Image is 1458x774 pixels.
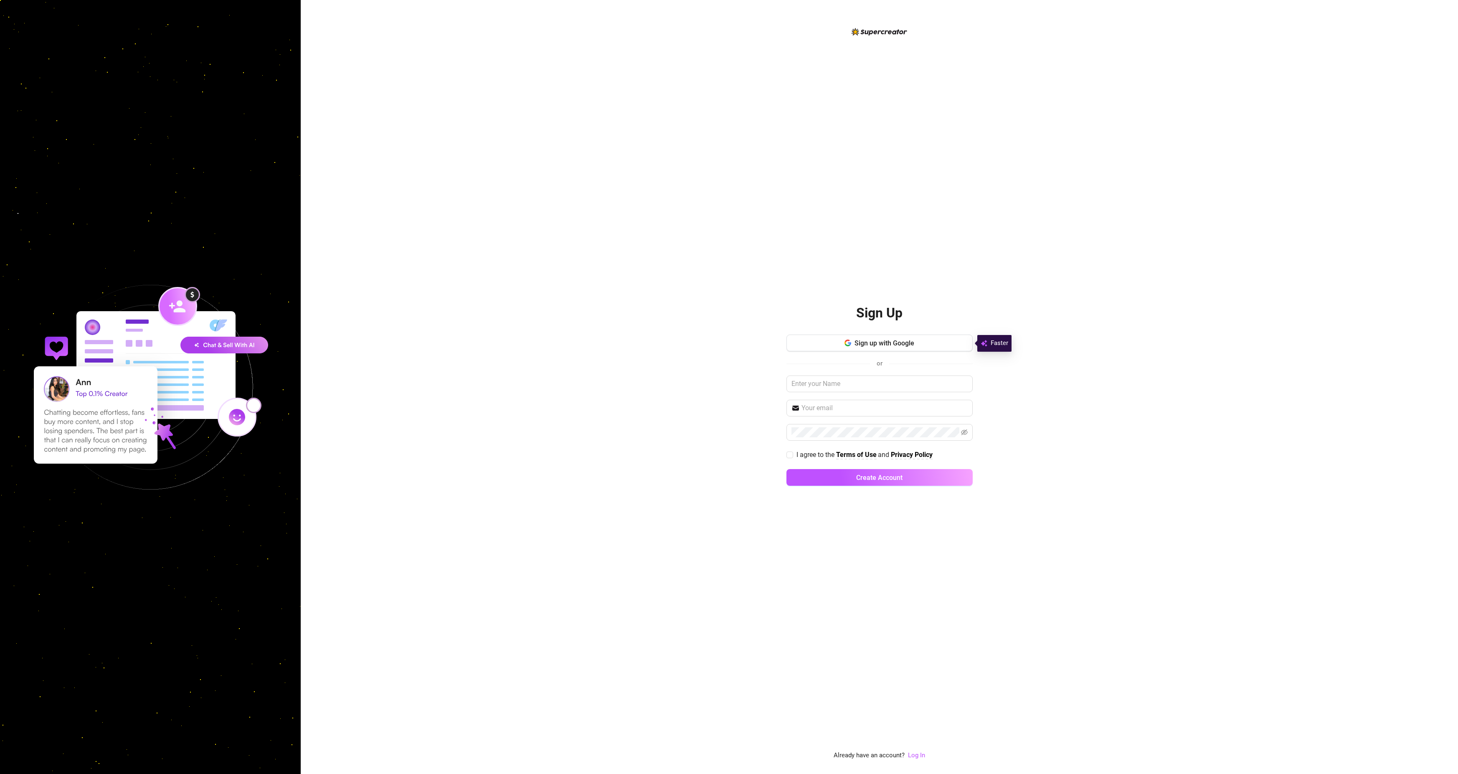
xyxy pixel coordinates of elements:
button: Sign up with Google [786,335,973,351]
a: Privacy Policy [891,451,933,459]
img: svg%3e [981,338,987,348]
h2: Sign Up [856,305,903,322]
span: Faster [991,338,1008,348]
img: signup-background-D0MIrEPF.svg [6,243,295,532]
span: eye-invisible [961,429,968,436]
a: Log In [908,751,925,761]
span: I agree to the [796,451,836,459]
span: and [878,451,891,459]
a: Log In [908,751,925,759]
input: Your email [801,403,968,413]
img: logo-BBDzfeDw.svg [852,28,907,36]
a: Terms of Use [836,451,877,459]
button: Create Account [786,469,973,486]
input: Enter your Name [786,376,973,392]
span: Sign up with Google [855,339,914,347]
span: Already have an account? [834,751,905,761]
span: Create Account [856,474,903,482]
span: or [877,360,882,367]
